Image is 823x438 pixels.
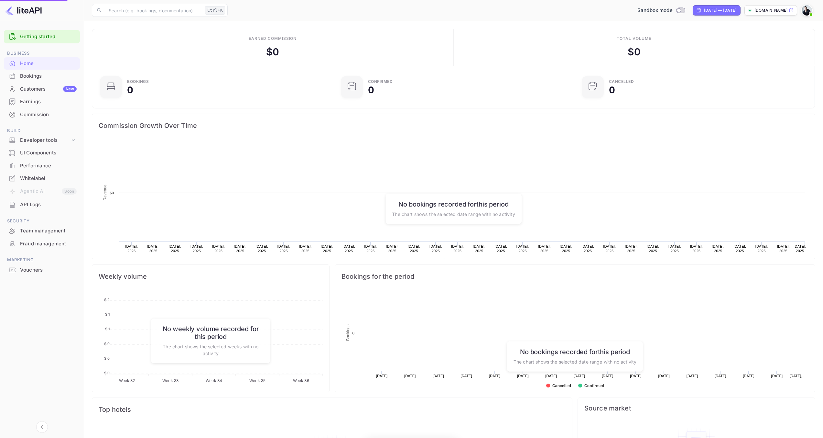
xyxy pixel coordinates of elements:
[489,374,501,378] text: [DATE]
[584,384,604,388] text: Confirmed
[794,244,806,253] text: [DATE], 2025
[127,85,133,95] div: 0
[704,7,736,13] div: [DATE] — [DATE]
[169,244,181,253] text: [DATE], 2025
[715,374,726,378] text: [DATE]
[99,120,808,131] span: Commission Growth Over Time
[125,244,138,253] text: [DATE], 2025
[617,36,651,41] div: Total volume
[4,160,80,172] a: Performance
[647,244,659,253] text: [DATE], 2025
[4,50,80,57] span: Business
[105,327,110,331] tspan: $ 1
[4,70,80,82] a: Bookings
[190,244,203,253] text: [DATE], 2025
[234,244,246,253] text: [DATE], 2025
[451,244,464,253] text: [DATE], 2025
[432,374,444,378] text: [DATE]
[147,244,160,253] text: [DATE], 2025
[514,348,636,355] h6: No bookings recorded for this period
[4,95,80,108] div: Earnings
[342,244,355,253] text: [DATE], 2025
[104,356,110,361] tspan: $ 0
[4,238,80,250] div: Fraud management
[755,244,768,253] text: [DATE], 2025
[712,244,724,253] text: [DATE], 2025
[206,378,222,383] tspan: Week 34
[4,160,80,172] div: Performance
[110,191,114,195] text: $0
[20,137,70,144] div: Developer tools
[552,384,571,388] text: Cancelled
[473,244,485,253] text: [DATE], 2025
[754,7,787,13] p: [DOMAIN_NAME]
[538,244,551,253] text: [DATE], 2025
[5,5,42,16] img: LiteAPI logo
[4,225,80,237] div: Team management
[212,244,225,253] text: [DATE], 2025
[20,111,77,118] div: Commission
[20,227,77,235] div: Team management
[584,404,808,412] span: Source market
[777,244,790,253] text: [DATE], 2025
[4,57,80,69] a: Home
[693,5,741,16] div: Click to change the date range period
[20,240,77,248] div: Fraud management
[20,266,77,274] div: Vouchers
[63,86,77,92] div: New
[103,185,107,200] text: Revenue
[603,244,616,253] text: [DATE], 2025
[105,312,110,317] tspan: $ 1
[392,200,515,208] h6: No bookings recorded for this period
[4,95,80,107] a: Earnings
[104,342,110,346] tspan: $ 0
[321,244,333,253] text: [DATE], 2025
[4,172,80,185] div: Whitelabel
[581,244,594,253] text: [DATE], 2025
[255,244,268,253] text: [DATE], 2025
[20,149,77,157] div: UI Components
[628,45,641,59] div: $ 0
[4,225,80,237] a: Team management
[4,264,80,276] a: Vouchers
[249,36,297,41] div: Earned commission
[119,378,135,383] tspan: Week 32
[99,271,323,282] span: Weekly volume
[104,298,110,302] tspan: $ 2
[158,325,264,341] h6: No weekly volume recorded for this period
[376,374,388,378] text: [DATE]
[630,374,642,378] text: [DATE]
[341,271,808,282] span: Bookings for the period
[690,244,703,253] text: [DATE], 2025
[205,6,225,15] div: Ctrl+K
[299,244,312,253] text: [DATE], 2025
[404,374,416,378] text: [DATE]
[364,244,377,253] text: [DATE], 2025
[4,218,80,225] span: Security
[609,80,634,84] div: CANCELLED
[4,30,80,43] div: Getting started
[277,244,290,253] text: [DATE], 2025
[368,80,393,84] div: Confirmed
[392,210,515,217] p: The chart shows the selected date range with no activity
[4,135,80,146] div: Developer tools
[517,374,529,378] text: [DATE]
[635,7,688,14] div: Switch to Production mode
[293,378,309,383] tspan: Week 36
[461,374,472,378] text: [DATE]
[20,73,77,80] div: Bookings
[386,244,399,253] text: [DATE], 2025
[602,374,613,378] text: [DATE]
[494,244,507,253] text: [DATE], 2025
[99,404,566,415] span: Top hotels
[687,374,698,378] text: [DATE]
[20,162,77,170] div: Performance
[20,175,77,182] div: Whitelabel
[408,244,420,253] text: [DATE], 2025
[429,244,442,253] text: [DATE], 2025
[4,108,80,121] div: Commission
[790,374,806,378] text: [DATE],…
[4,57,80,70] div: Home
